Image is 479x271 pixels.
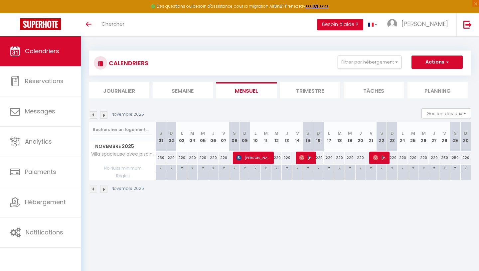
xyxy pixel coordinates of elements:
[376,122,387,152] th: 22
[233,130,236,136] abbr: S
[317,130,320,136] abbr: D
[408,122,418,152] th: 25
[377,165,387,171] div: 2
[398,122,408,152] th: 24
[187,152,198,164] div: 220
[170,130,173,136] abbr: D
[89,82,149,98] li: Journalier
[348,130,352,136] abbr: M
[334,152,345,164] div: 220
[429,152,439,164] div: 220
[313,152,324,164] div: 220
[292,165,303,171] div: 2
[212,130,215,136] abbr: J
[274,130,278,136] abbr: M
[101,20,124,27] span: Chercher
[166,165,177,171] div: 2
[25,77,64,85] span: Réservations
[187,122,198,152] th: 04
[463,20,472,29] img: logout
[25,107,55,115] span: Messages
[25,47,59,55] span: Calendriers
[271,165,282,171] div: 2
[461,165,471,171] div: 2
[366,122,377,152] th: 21
[264,130,268,136] abbr: M
[366,165,376,171] div: 2
[250,165,260,171] div: 2
[401,20,448,28] span: [PERSON_NAME]
[328,130,330,136] abbr: L
[198,152,208,164] div: 220
[216,82,277,98] li: Mensuel
[454,130,457,136] abbr: S
[356,165,366,171] div: 2
[324,122,334,152] th: 17
[89,142,155,151] span: Novembre 2025
[89,172,155,180] span: Règles
[111,111,144,118] p: Novembre 2025
[306,130,309,136] abbr: S
[271,152,282,164] div: 220
[303,165,313,171] div: 2
[166,152,177,164] div: 220
[96,13,129,36] a: Chercher
[187,165,198,171] div: 2
[25,198,66,206] span: Hébergement
[411,130,415,136] abbr: M
[324,152,334,164] div: 220
[429,122,439,152] th: 27
[334,122,345,152] th: 18
[208,152,219,164] div: 220
[159,130,162,136] abbr: S
[282,165,292,171] div: 2
[387,19,397,29] img: ...
[261,122,271,152] th: 11
[398,165,408,171] div: 2
[439,122,450,152] th: 28
[240,165,250,171] div: 2
[219,122,229,152] th: 07
[359,130,362,136] abbr: J
[450,152,461,164] div: 250
[345,122,355,152] th: 19
[418,122,429,152] th: 26
[282,152,292,164] div: 220
[303,122,313,152] th: 15
[201,130,205,136] abbr: M
[433,130,435,136] abbr: J
[177,152,187,164] div: 220
[280,82,341,98] li: Trimestre
[317,19,363,30] button: Besoin d'aide ?
[338,130,342,136] abbr: M
[282,122,292,152] th: 13
[439,152,450,164] div: 250
[25,137,52,146] span: Analytics
[380,130,383,136] abbr: S
[156,152,166,164] div: 250
[236,151,272,164] span: [PERSON_NAME]
[243,130,246,136] abbr: D
[208,165,219,171] div: 2
[391,130,394,136] abbr: D
[382,13,456,36] a: ... [PERSON_NAME]
[250,122,261,152] th: 10
[408,165,418,171] div: 2
[111,186,144,192] p: Novembre 2025
[421,108,471,118] button: Gestion des prix
[387,152,398,164] div: 220
[25,168,56,176] span: Paiements
[355,152,366,164] div: 220
[373,151,387,164] span: [PERSON_NAME]
[229,122,240,152] th: 08
[198,122,208,152] th: 05
[292,122,303,152] th: 14
[296,130,299,136] abbr: V
[401,130,403,136] abbr: L
[334,165,345,171] div: 2
[338,56,401,69] button: Filtrer par hébergement
[93,124,152,136] input: Rechercher un logement...
[26,228,63,236] span: Notifications
[443,130,446,136] abbr: V
[107,56,148,70] h3: CALENDRIERS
